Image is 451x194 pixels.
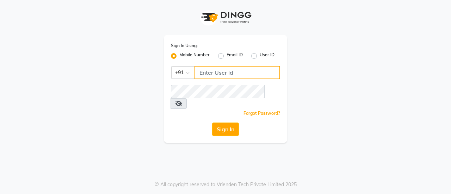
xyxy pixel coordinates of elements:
[212,123,239,136] button: Sign In
[171,85,265,98] input: Username
[179,52,210,60] label: Mobile Number
[197,7,254,28] img: logo1.svg
[194,66,280,79] input: Username
[243,111,280,116] a: Forgot Password?
[227,52,243,60] label: Email ID
[171,43,198,49] label: Sign In Using:
[260,52,274,60] label: User ID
